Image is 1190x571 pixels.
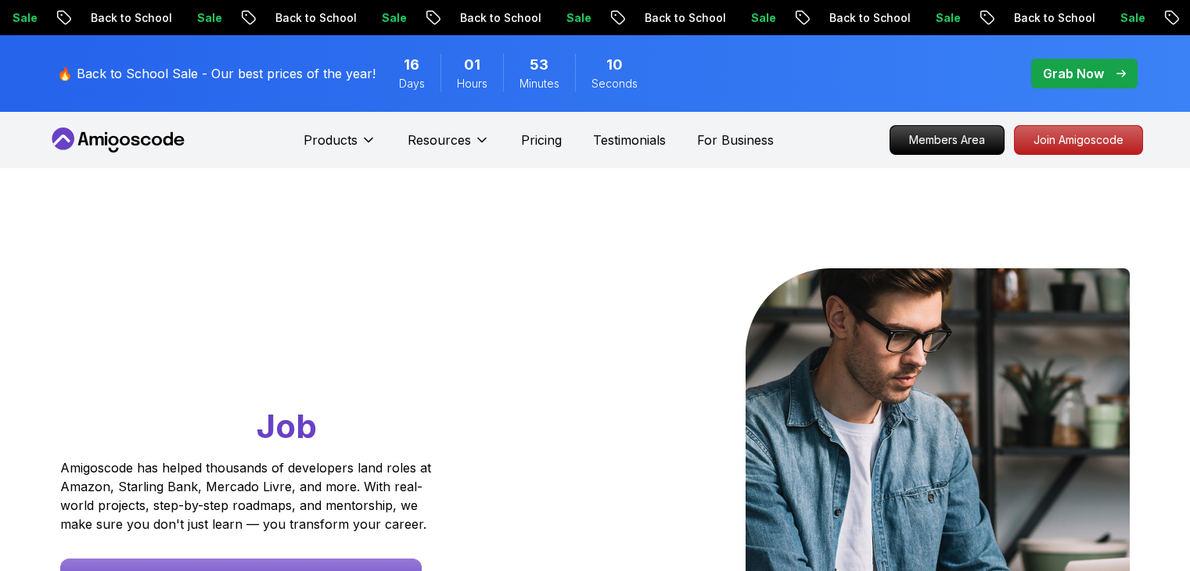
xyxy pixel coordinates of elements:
[57,64,376,83] p: 🔥 Back to School Sale - Our best prices of the year!
[626,10,732,26] p: Back to School
[304,131,376,162] button: Products
[591,76,638,92] span: Seconds
[890,125,1005,155] a: Members Area
[606,54,623,76] span: 10 Seconds
[399,76,425,92] span: Days
[257,406,317,446] span: Job
[441,10,548,26] p: Back to School
[521,131,562,149] a: Pricing
[995,10,1102,26] p: Back to School
[72,10,178,26] p: Back to School
[697,131,774,149] a: For Business
[1015,126,1142,154] p: Join Amigoscode
[890,126,1004,154] p: Members Area
[408,131,471,149] p: Resources
[60,458,436,533] p: Amigoscode has helped thousands of developers land roles at Amazon, Starling Bank, Mercado Livre,...
[520,76,559,92] span: Minutes
[548,10,598,26] p: Sale
[60,268,491,449] h1: Go From Learning to Hired: Master Java, Spring Boot & Cloud Skills That Get You the
[404,54,419,76] span: 16 Days
[917,10,967,26] p: Sale
[530,54,548,76] span: 53 Minutes
[1102,10,1152,26] p: Sale
[464,54,480,76] span: 1 Hours
[304,131,358,149] p: Products
[1014,125,1143,155] a: Join Amigoscode
[457,76,487,92] span: Hours
[811,10,917,26] p: Back to School
[593,131,666,149] a: Testimonials
[408,131,490,162] button: Resources
[257,10,363,26] p: Back to School
[178,10,228,26] p: Sale
[1043,64,1104,83] p: Grab Now
[363,10,413,26] p: Sale
[732,10,782,26] p: Sale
